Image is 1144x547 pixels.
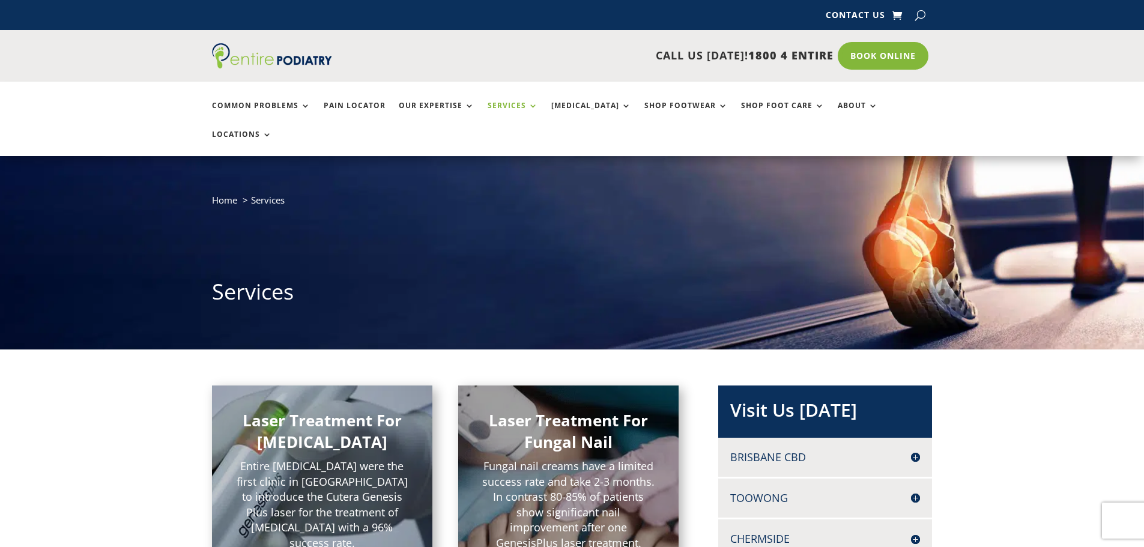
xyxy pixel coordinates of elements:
a: [MEDICAL_DATA] [551,101,631,127]
a: Common Problems [212,101,310,127]
h2: Laser Treatment For Fungal Nail [482,409,655,459]
h1: Services [212,277,933,313]
a: Pain Locator [324,101,386,127]
a: Shop Foot Care [741,101,825,127]
h4: Brisbane CBD [730,450,920,465]
a: Book Online [838,42,928,70]
img: logo (1) [212,43,332,68]
a: Entire Podiatry [212,59,332,71]
p: CALL US [DATE]! [378,48,834,64]
a: Shop Footwear [644,101,728,127]
h2: Visit Us [DATE] [730,397,920,429]
a: Home [212,194,237,206]
a: Our Expertise [399,101,474,127]
a: Contact Us [826,11,885,24]
a: Services [488,101,538,127]
span: Services [251,194,285,206]
h4: Toowong [730,491,920,506]
span: 1800 4 ENTIRE [748,48,834,62]
a: About [838,101,878,127]
h4: Chermside [730,531,920,546]
a: Locations [212,130,272,156]
nav: breadcrumb [212,192,933,217]
h2: Laser Treatment For [MEDICAL_DATA] [236,409,409,459]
